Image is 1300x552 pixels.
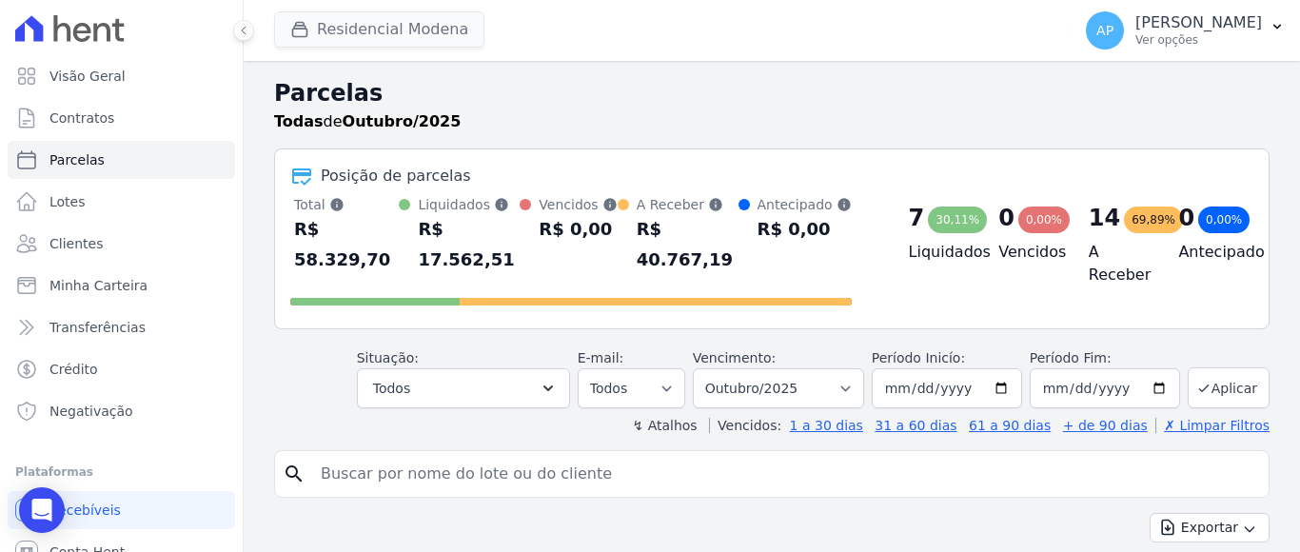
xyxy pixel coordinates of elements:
[1135,13,1262,32] p: [PERSON_NAME]
[274,76,1270,110] h2: Parcelas
[294,195,399,214] div: Total
[1155,418,1270,433] a: ✗ Limpar Filtros
[357,368,570,408] button: Todos
[274,110,461,133] p: de
[1018,207,1070,233] div: 0,00%
[909,241,969,264] h4: Liquidados
[1071,4,1300,57] button: AP [PERSON_NAME] Ver opções
[1150,513,1270,542] button: Exportar
[539,214,617,245] div: R$ 0,00
[373,377,410,400] span: Todos
[418,195,520,214] div: Liquidados
[758,195,852,214] div: Antecipado
[418,214,520,275] div: R$ 17.562,51
[1178,241,1238,264] h4: Antecipado
[49,108,114,128] span: Contratos
[1188,367,1270,408] button: Aplicar
[8,392,235,430] a: Negativação
[1124,207,1183,233] div: 69,89%
[790,418,863,433] a: 1 a 30 dias
[872,350,965,365] label: Período Inicío:
[632,418,697,433] label: ↯ Atalhos
[1096,24,1113,37] span: AP
[969,418,1051,433] a: 61 a 90 dias
[274,112,324,130] strong: Todas
[49,150,105,169] span: Parcelas
[998,203,1014,233] div: 0
[758,214,852,245] div: R$ 0,00
[875,418,956,433] a: 31 a 60 dias
[637,214,739,275] div: R$ 40.767,19
[49,318,146,337] span: Transferências
[928,207,987,233] div: 30,11%
[294,214,399,275] div: R$ 58.329,70
[8,57,235,95] a: Visão Geral
[1089,203,1120,233] div: 14
[15,461,227,483] div: Plataformas
[578,350,624,365] label: E-mail:
[8,491,235,529] a: Recebíveis
[357,350,419,365] label: Situação:
[49,276,148,295] span: Minha Carteira
[8,99,235,137] a: Contratos
[1063,418,1148,433] a: + de 90 dias
[709,418,781,433] label: Vencidos:
[49,67,126,86] span: Visão Geral
[49,192,86,211] span: Lotes
[49,501,121,520] span: Recebíveis
[1198,207,1250,233] div: 0,00%
[8,308,235,346] a: Transferências
[1089,241,1149,286] h4: A Receber
[19,487,65,533] div: Open Intercom Messenger
[49,234,103,253] span: Clientes
[309,455,1261,493] input: Buscar por nome do lote ou do cliente
[909,203,925,233] div: 7
[8,266,235,305] a: Minha Carteira
[49,360,98,379] span: Crédito
[637,195,739,214] div: A Receber
[539,195,617,214] div: Vencidos
[343,112,462,130] strong: Outubro/2025
[8,350,235,388] a: Crédito
[49,402,133,421] span: Negativação
[1178,203,1194,233] div: 0
[274,11,484,48] button: Residencial Modena
[1135,32,1262,48] p: Ver opções
[693,350,776,365] label: Vencimento:
[8,183,235,221] a: Lotes
[998,241,1058,264] h4: Vencidos
[1030,348,1180,368] label: Período Fim:
[321,165,471,187] div: Posição de parcelas
[8,141,235,179] a: Parcelas
[283,463,305,485] i: search
[8,225,235,263] a: Clientes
